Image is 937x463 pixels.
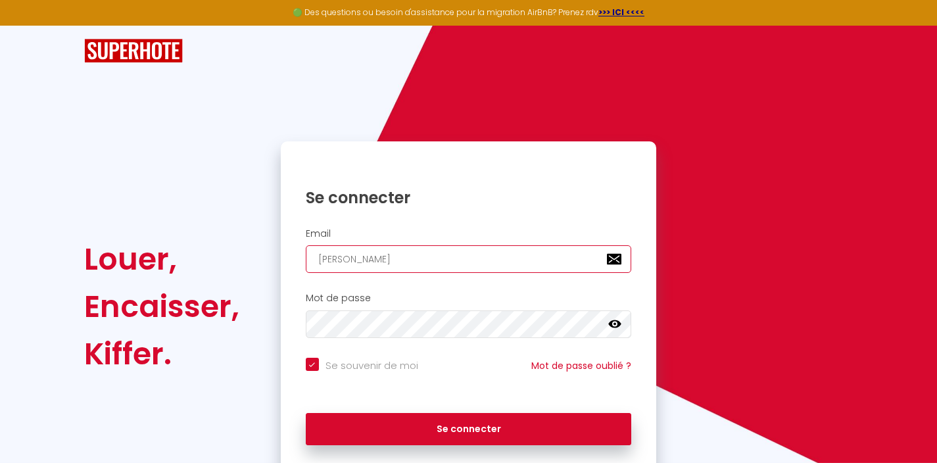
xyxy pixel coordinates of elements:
div: Kiffer. [84,330,239,378]
h1: Se connecter [306,187,632,208]
input: Ton Email [306,245,632,273]
div: Encaisser, [84,283,239,330]
a: Mot de passe oublié ? [531,359,631,372]
a: >>> ICI <<<< [598,7,644,18]
div: Louer, [84,235,239,283]
button: Se connecter [306,413,632,446]
h2: Mot de passe [306,293,632,304]
img: SuperHote logo [84,39,183,63]
h2: Email [306,228,632,239]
